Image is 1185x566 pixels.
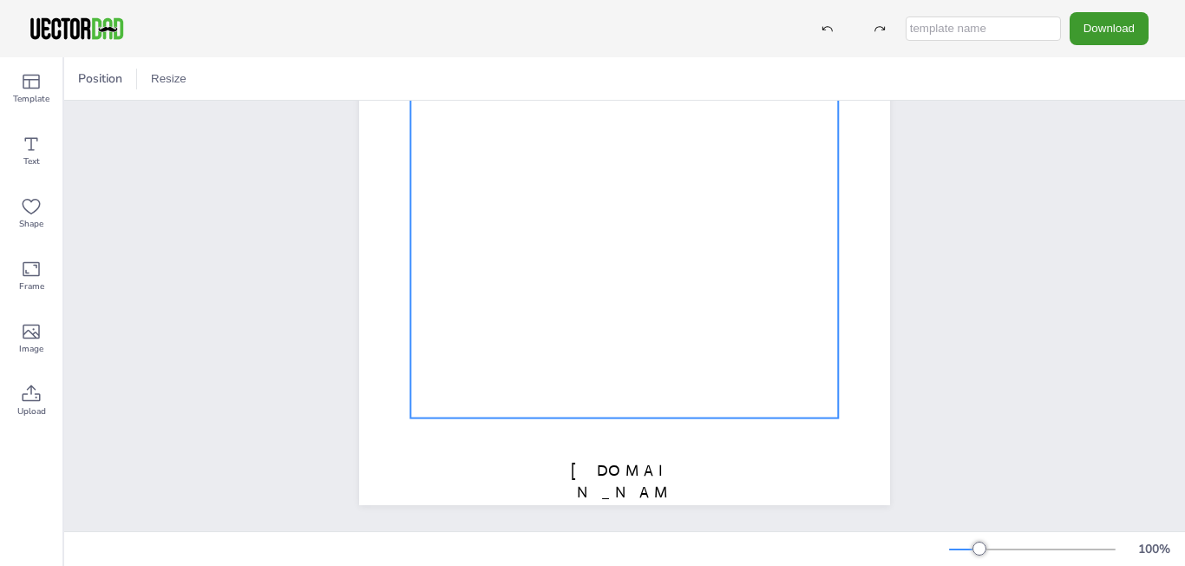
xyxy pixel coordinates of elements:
[144,65,193,93] button: Resize
[571,461,678,523] span: [DOMAIN_NAME]
[19,280,44,293] span: Frame
[23,155,40,168] span: Text
[19,342,43,356] span: Image
[75,70,126,87] span: Position
[906,16,1061,41] input: template name
[17,405,46,418] span: Upload
[1133,541,1175,557] div: 100 %
[19,217,43,231] span: Shape
[13,92,49,106] span: Template
[1070,12,1149,44] button: Download
[28,16,126,42] img: VectorDad-1.png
